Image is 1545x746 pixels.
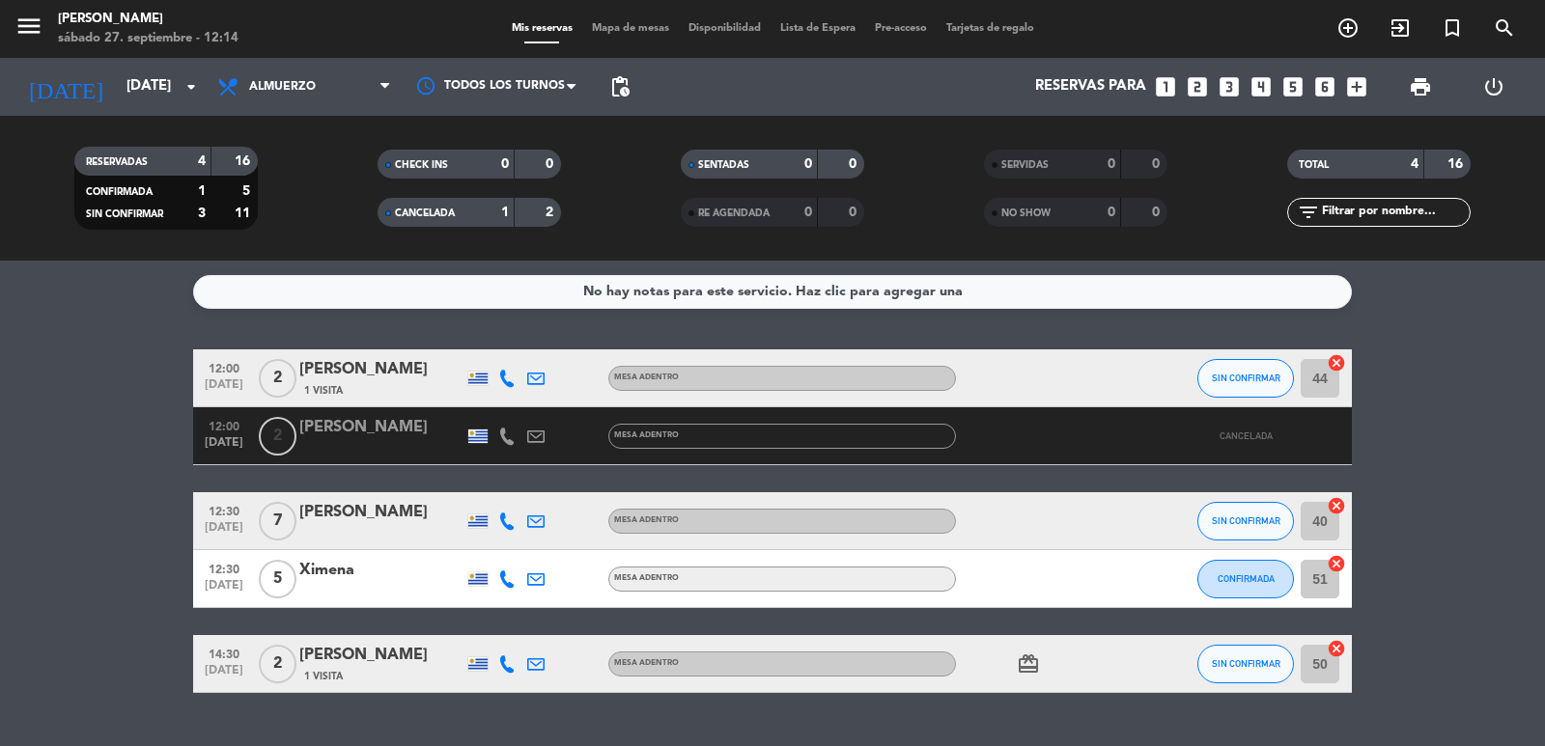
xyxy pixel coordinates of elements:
span: 12:00 [200,356,248,378]
strong: 1 [198,184,206,198]
button: SIN CONFIRMAR [1197,502,1294,540]
span: 12:00 [200,414,248,436]
span: NO SHOW [1001,208,1051,218]
span: 5 [259,560,296,598]
strong: 4 [198,154,206,168]
strong: 0 [804,157,812,171]
i: looks_two [1185,74,1210,99]
span: MESA ADENTRO [614,373,679,381]
span: Almuerzo [249,80,316,94]
div: Ximena [299,558,463,583]
i: filter_list [1297,201,1320,224]
strong: 16 [1447,157,1467,171]
strong: 2 [546,206,557,219]
i: [DATE] [14,66,117,108]
span: MESA ADENTRO [614,431,679,439]
span: 7 [259,502,296,540]
span: [DATE] [200,579,248,601]
span: [DATE] [200,521,248,543]
strong: 16 [235,154,254,168]
span: SERVIDAS [1001,160,1049,170]
div: [PERSON_NAME] [299,643,463,668]
span: [DATE] [200,436,248,458]
i: looks_6 [1312,74,1337,99]
i: cancel [1327,353,1346,373]
i: menu [14,12,43,41]
strong: 0 [804,206,812,219]
span: RESERVADAS [86,157,148,167]
span: 2 [259,417,296,456]
span: Mis reservas [502,23,582,34]
strong: 1 [501,206,509,219]
span: Tarjetas de regalo [937,23,1044,34]
span: [DATE] [200,664,248,686]
strong: 0 [849,157,860,171]
span: print [1409,75,1432,98]
span: CONFIRMADA [86,187,153,197]
i: exit_to_app [1389,16,1412,40]
strong: 0 [546,157,557,171]
span: RE AGENDADA [698,208,770,218]
span: MESA ADENTRO [614,659,679,667]
span: CHECK INS [395,160,448,170]
span: Reservas para [1035,78,1146,96]
input: Filtrar por nombre... [1320,202,1470,223]
span: SIN CONFIRMAR [86,209,163,219]
strong: 4 [1411,157,1419,171]
span: 1 Visita [304,383,343,399]
button: menu [14,12,43,47]
strong: 5 [242,184,254,198]
i: looks_5 [1280,74,1306,99]
span: Lista de Espera [771,23,865,34]
span: TOTAL [1299,160,1329,170]
div: [PERSON_NAME] [58,10,239,29]
button: SIN CONFIRMAR [1197,359,1294,398]
i: looks_3 [1217,74,1242,99]
strong: 0 [1152,206,1164,219]
span: MESA ADENTRO [614,516,679,524]
span: CONFIRMADA [1218,573,1275,584]
i: search [1493,16,1516,40]
span: Disponibilidad [679,23,771,34]
span: SIN CONFIRMAR [1212,658,1280,669]
div: No hay notas para este servicio. Haz clic para agregar una [583,281,963,303]
span: SIN CONFIRMAR [1212,373,1280,383]
i: power_settings_new [1482,75,1505,98]
div: [PERSON_NAME] [299,415,463,440]
strong: 0 [1152,157,1164,171]
i: card_giftcard [1017,652,1040,676]
button: SIN CONFIRMAR [1197,645,1294,683]
strong: 0 [1108,157,1115,171]
span: 2 [259,359,296,398]
span: CANCELADA [395,208,455,218]
div: [PERSON_NAME] [299,357,463,382]
i: turned_in_not [1441,16,1464,40]
span: SIN CONFIRMAR [1212,515,1280,526]
i: looks_4 [1249,74,1274,99]
span: 12:30 [200,499,248,521]
strong: 0 [501,157,509,171]
i: arrow_drop_down [180,75,203,98]
i: cancel [1327,554,1346,573]
strong: 0 [1108,206,1115,219]
div: [PERSON_NAME] [299,500,463,525]
span: Pre-acceso [865,23,937,34]
i: add_circle_outline [1336,16,1360,40]
span: 1 Visita [304,669,343,684]
i: add_box [1344,74,1369,99]
i: looks_one [1153,74,1178,99]
span: pending_actions [608,75,632,98]
span: MESA ADENTRO [614,574,679,582]
i: cancel [1327,496,1346,515]
button: CANCELADA [1197,417,1294,456]
span: SENTADAS [698,160,749,170]
span: [DATE] [200,378,248,401]
strong: 3 [198,207,206,220]
i: cancel [1327,639,1346,658]
span: 14:30 [200,642,248,664]
div: sábado 27. septiembre - 12:14 [58,29,239,48]
strong: 0 [849,206,860,219]
button: CONFIRMADA [1197,560,1294,598]
div: LOG OUT [1457,58,1531,116]
span: CANCELADA [1220,430,1273,441]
